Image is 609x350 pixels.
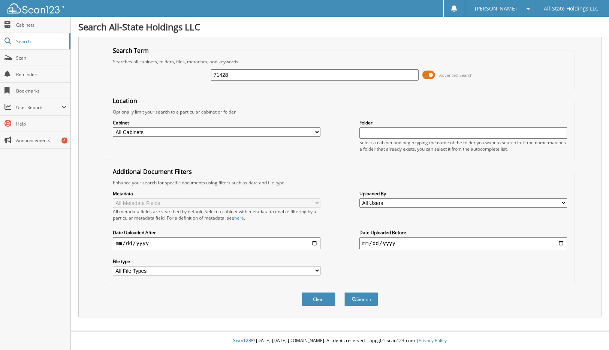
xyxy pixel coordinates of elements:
[61,138,67,144] div: 6
[16,121,67,127] span: Help
[16,88,67,94] span: Bookmarks
[16,38,66,45] span: Search
[109,58,571,65] div: Searches all cabinets, folders, files, metadata, and keywords
[113,120,321,126] label: Cabinet
[7,3,64,13] img: scan123-logo-white.svg
[78,21,602,33] h1: Search All-State Holdings LLC
[344,292,378,306] button: Search
[109,168,196,176] legend: Additional Document Filters
[113,237,321,249] input: start
[234,215,244,221] a: here
[16,55,67,61] span: Scan
[16,22,67,28] span: Cabinets
[572,314,609,350] iframe: Chat Widget
[109,46,153,55] legend: Search Term
[109,97,141,105] legend: Location
[113,208,321,221] div: All metadata fields are searched by default. Select a cabinet with metadata to enable filtering b...
[71,332,609,350] div: © [DATE]-[DATE] [DOMAIN_NAME]. All rights reserved | appg01-scan123-com |
[302,292,335,306] button: Clear
[109,179,571,186] div: Enhance your search for specific documents using filters such as date and file type.
[439,72,473,78] span: Advanced Search
[16,71,67,78] span: Reminders
[544,6,599,11] span: All-State Holdings LLC
[359,139,567,152] div: Select a cabinet and begin typing the name of the folder you want to search in. If the name match...
[359,229,567,236] label: Date Uploaded Before
[16,104,61,111] span: User Reports
[475,6,517,11] span: [PERSON_NAME]
[16,137,67,144] span: Announcements
[359,237,567,249] input: end
[113,229,321,236] label: Date Uploaded After
[419,337,447,344] a: Privacy Policy
[113,258,321,265] label: File type
[233,337,251,344] span: Scan123
[359,190,567,197] label: Uploaded By
[113,190,321,197] label: Metadata
[109,109,571,115] div: Optionally limit your search to a particular cabinet or folder
[359,120,567,126] label: Folder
